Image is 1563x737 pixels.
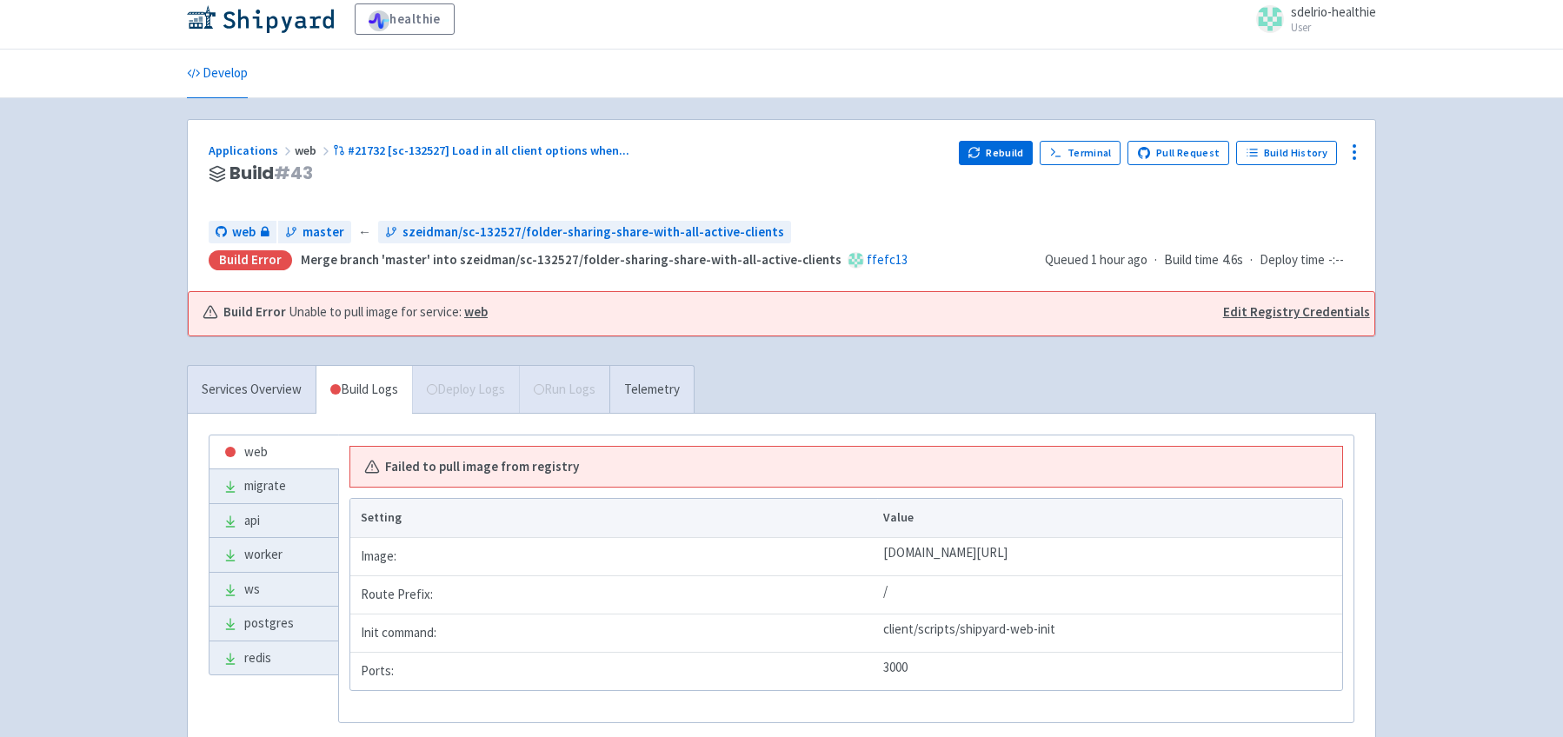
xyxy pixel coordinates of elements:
[210,538,338,572] a: worker
[1045,250,1354,270] div: · ·
[350,499,877,537] th: Setting
[209,221,276,244] a: web
[223,302,286,322] b: Build Error
[464,303,488,320] a: web
[1291,3,1376,20] span: sdelrio-healthie
[274,161,313,185] span: # 43
[1236,141,1337,165] a: Build History
[289,302,488,322] span: Unable to pull image for service:
[209,250,292,270] div: Build Error
[350,652,877,690] td: Ports:
[303,222,344,242] span: master
[187,5,334,33] img: Shipyard logo
[1246,5,1376,33] a: sdelrio-healthie User
[378,221,791,244] a: szeidman/sc-132527/folder-sharing-share-with-all-active-clients
[295,143,333,158] span: web
[358,222,371,242] span: ←
[333,143,632,158] a: #21732 [sc-132527] Load in all client options when...
[385,457,579,477] b: Failed to pull image from registry
[229,163,313,183] span: Build
[1328,250,1344,270] span: -:--
[1223,302,1370,322] a: Edit Registry Credentials
[232,222,256,242] span: web
[316,366,412,414] a: Build Logs
[1045,251,1147,268] span: Queued
[1164,250,1219,270] span: Build time
[877,499,1342,537] th: Value
[609,366,694,414] a: Telemetry
[1260,250,1325,270] span: Deploy time
[867,251,908,268] a: ffefc13
[301,251,841,268] strong: Merge branch 'master' into szeidman/sc-132527/folder-sharing-share-with-all-active-clients
[350,537,877,575] td: Image:
[877,575,1342,614] td: /
[350,614,877,652] td: Init command:
[210,435,338,469] a: web
[210,469,338,503] a: migrate
[877,652,1342,690] td: 3000
[877,614,1342,652] td: client/scripts/shipyard-web-init
[210,641,338,675] a: redis
[877,537,1342,575] td: [DOMAIN_NAME][URL]
[210,607,338,641] a: postgres
[187,50,248,98] a: Develop
[350,575,877,614] td: Route Prefix:
[210,573,338,607] a: ws
[1127,141,1229,165] a: Pull Request
[1222,250,1243,270] span: 4.6s
[348,143,629,158] span: #21732 [sc-132527] Load in all client options when ...
[355,3,455,35] a: healthie
[1040,141,1121,165] a: Terminal
[210,504,338,538] a: api
[402,222,784,242] span: szeidman/sc-132527/folder-sharing-share-with-all-active-clients
[278,221,351,244] a: master
[959,141,1034,165] button: Rebuild
[209,143,295,158] a: Applications
[188,366,316,414] a: Services Overview
[1091,251,1147,268] time: 1 hour ago
[1291,22,1376,33] small: User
